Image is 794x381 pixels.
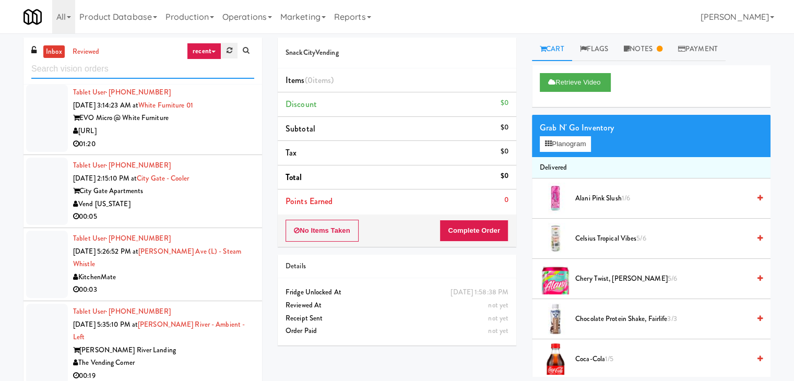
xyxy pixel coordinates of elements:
[73,87,171,97] a: Tablet User· [PHONE_NUMBER]
[286,171,302,183] span: Total
[23,8,42,26] img: Micromart
[451,286,508,299] div: [DATE] 1:58:38 PM
[73,319,245,342] a: [PERSON_NAME] River - Ambient - Left
[286,49,508,57] h5: SnackCityVending
[540,120,763,136] div: Grab N' Go Inventory
[138,100,193,110] a: White Furniture 01
[636,233,646,243] span: 5/6
[73,306,171,316] a: Tablet User· [PHONE_NUMBER]
[488,300,508,310] span: not yet
[105,233,171,243] span: · [PHONE_NUMBER]
[286,312,508,325] div: Receipt Sent
[73,173,137,183] span: [DATE] 2:15:10 PM at
[575,313,750,326] span: Chocolate Protein Shake, Fairlife
[575,232,750,245] span: Celsius Tropical Vibes
[286,299,508,312] div: Reviewed At
[73,125,254,138] div: [URL]
[440,220,508,242] button: Complete Order
[31,59,254,79] input: Search vision orders
[286,195,333,207] span: Points Earned
[668,273,677,283] span: 5/6
[73,319,138,329] span: [DATE] 5:35:10 PM at
[622,193,630,203] span: 1/6
[23,82,262,155] li: Tablet User· [PHONE_NUMBER][DATE] 3:14:23 AM atWhite Furniture 01EVO Micro @ White Furniture[URL]...
[605,354,613,364] span: 1/5
[73,138,254,151] div: 01:20
[73,185,254,198] div: City Gate Apartments
[73,112,254,125] div: EVO Micro @ White Furniture
[73,246,138,256] span: [DATE] 5:26:52 PM at
[504,194,508,207] div: 0
[313,74,331,86] ng-pluralize: items
[571,272,763,285] div: Chery Twist, [PERSON_NAME]5/6
[73,210,254,223] div: 00:05
[286,286,508,299] div: Fridge Unlocked At
[73,233,171,243] a: Tablet User· [PHONE_NUMBER]
[70,45,102,58] a: reviewed
[532,38,572,61] a: Cart
[670,38,726,61] a: Payment
[286,74,334,86] span: Items
[23,228,262,301] li: Tablet User· [PHONE_NUMBER][DATE] 5:26:52 PM at[PERSON_NAME] Ave (L) - Steam WhistleKitchenMate00:03
[23,155,262,228] li: Tablet User· [PHONE_NUMBER][DATE] 2:15:10 PM atCity Gate - CoolerCity Gate ApartmentsVend [US_STA...
[305,74,334,86] span: (0 )
[73,246,241,269] a: [PERSON_NAME] Ave (L) - Steam Whistle
[540,73,611,92] button: Retrieve Video
[105,87,171,97] span: · [PHONE_NUMBER]
[73,198,254,211] div: Vend [US_STATE]
[575,353,750,366] span: Coca-Cola
[286,147,297,159] span: Tax
[488,313,508,323] span: not yet
[571,232,763,245] div: Celsius Tropical Vibes5/6
[575,272,750,285] span: Chery Twist, [PERSON_NAME]
[501,145,508,158] div: $0
[501,121,508,134] div: $0
[73,271,254,284] div: KitchenMate
[73,344,254,357] div: [PERSON_NAME] River Landing
[286,220,359,242] button: No Items Taken
[286,98,317,110] span: Discount
[73,100,138,110] span: [DATE] 3:14:23 AM at
[73,160,171,170] a: Tablet User· [PHONE_NUMBER]
[571,353,763,366] div: Coca-Cola1/5
[572,38,617,61] a: Flags
[532,157,771,179] li: Delivered
[540,136,591,152] button: Planogram
[501,170,508,183] div: $0
[571,313,763,326] div: Chocolate Protein Shake, Fairlife3/3
[137,173,189,183] a: City Gate - Cooler
[286,123,315,135] span: Subtotal
[571,192,763,205] div: Alani Pink Slush1/6
[105,160,171,170] span: · [PHONE_NUMBER]
[286,325,508,338] div: Order Paid
[616,38,670,61] a: Notes
[73,283,254,296] div: 00:03
[187,43,221,59] a: recent
[488,326,508,336] span: not yet
[105,306,171,316] span: · [PHONE_NUMBER]
[501,97,508,110] div: $0
[667,314,677,324] span: 3/3
[43,45,65,58] a: inbox
[575,192,750,205] span: Alani Pink Slush
[286,260,508,273] div: Details
[73,356,254,370] div: The Vending Corner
